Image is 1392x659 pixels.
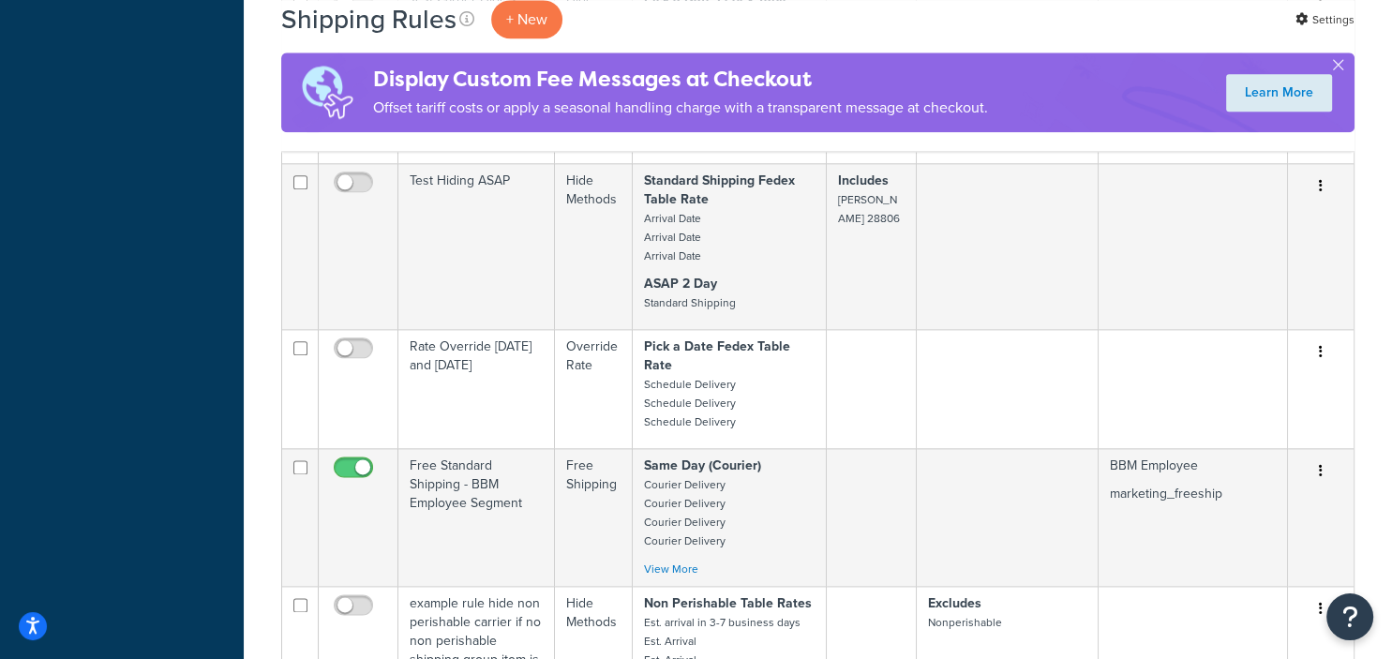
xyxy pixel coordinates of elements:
[644,476,726,549] small: Courier Delivery Courier Delivery Courier Delivery Courier Delivery
[281,1,457,37] h1: Shipping Rules
[644,274,717,293] strong: ASAP 2 Day
[644,294,736,311] small: Standard Shipping
[398,329,555,448] td: Rate Override [DATE] and [DATE]
[838,191,900,227] small: [PERSON_NAME] 28806
[1295,7,1355,33] a: Settings
[373,64,988,95] h4: Display Custom Fee Messages at Checkout
[1110,485,1276,503] p: marketing_freeship
[398,163,555,329] td: Test Hiding ASAP
[644,561,698,577] a: View More
[398,448,555,586] td: Free Standard Shipping - BBM Employee Segment
[1326,593,1373,640] button: Open Resource Center
[373,95,988,121] p: Offset tariff costs or apply a seasonal handling charge with a transparent message at checkout.
[1226,74,1332,112] a: Learn More
[928,593,981,613] strong: Excludes
[644,171,795,209] strong: Standard Shipping Fedex Table Rate
[644,593,812,613] strong: Non Perishable Table Rates
[644,337,790,375] strong: Pick a Date Fedex Table Rate
[838,171,889,190] strong: Includes
[928,614,1002,631] small: Nonperishable
[644,456,761,475] strong: Same Day (Courier)
[1099,448,1288,586] td: BBM Employee
[555,329,633,448] td: Override Rate
[644,210,701,264] small: Arrival Date Arrival Date Arrival Date
[281,52,373,132] img: duties-banner-06bc72dcb5fe05cb3f9472aba00be2ae8eb53ab6f0d8bb03d382ba314ac3c341.png
[555,448,633,586] td: Free Shipping
[644,376,736,430] small: Schedule Delivery Schedule Delivery Schedule Delivery
[555,163,633,329] td: Hide Methods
